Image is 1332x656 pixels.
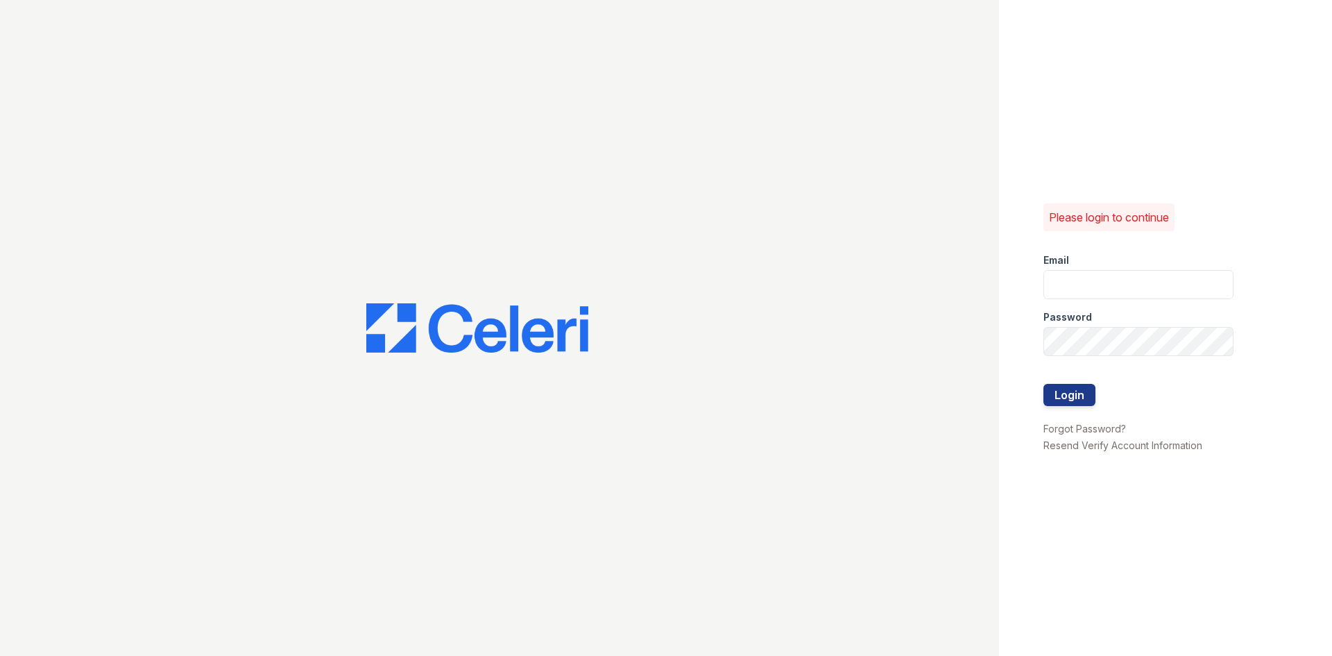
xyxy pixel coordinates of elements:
button: Login [1043,384,1095,406]
label: Email [1043,253,1069,267]
p: Please login to continue [1049,209,1169,226]
a: Forgot Password? [1043,423,1126,435]
label: Password [1043,310,1092,324]
img: CE_Logo_Blue-a8612792a0a2168367f1c8372b55b34899dd931a85d93a1a3d3e32e68fde9ad4.png [366,303,588,353]
a: Resend Verify Account Information [1043,439,1202,451]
